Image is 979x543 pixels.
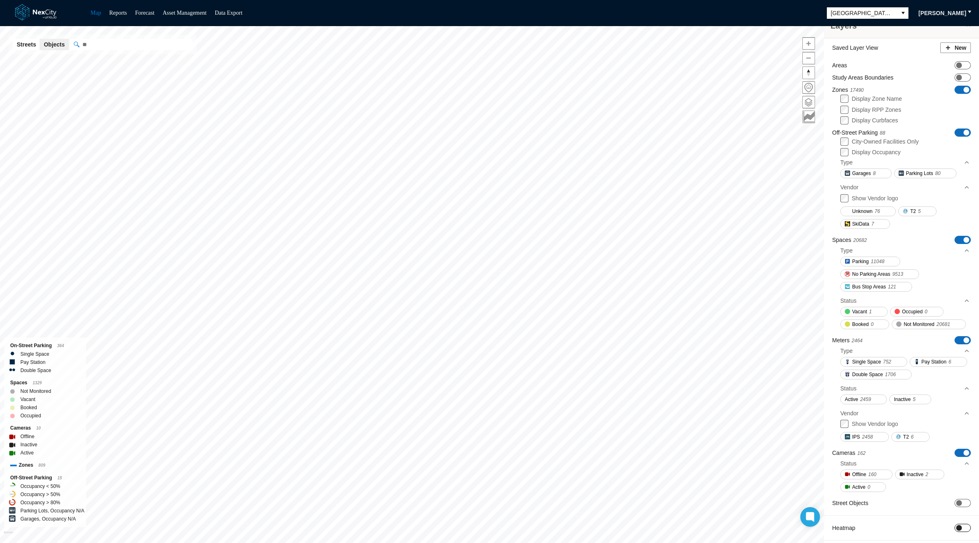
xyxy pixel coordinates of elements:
[894,168,957,178] button: Parking Lots80
[163,10,207,16] a: Asset Management
[853,237,867,243] span: 20682
[832,86,864,94] label: Zones
[832,449,866,457] label: Cameras
[840,409,858,417] div: Vendor
[135,10,154,16] a: Forecast
[890,307,943,317] button: Occupied0
[840,482,886,492] button: Active0
[895,470,944,479] button: Inactive2
[832,61,847,69] label: Areas
[803,52,815,64] span: Zoom out
[20,395,35,403] label: Vacant
[892,270,903,278] span: 9513
[852,95,902,102] label: Display Zone Name
[840,307,888,317] button: Vacant1
[10,379,80,387] div: Spaces
[904,320,934,328] span: Not Monitored
[20,449,34,457] label: Active
[873,169,876,177] span: 8
[36,426,41,430] span: 10
[840,384,857,392] div: Status
[948,358,951,366] span: 6
[832,524,855,532] label: Heatmap
[869,308,872,316] span: 1
[852,433,860,441] span: IPS
[852,195,898,202] label: Show Vendor logo
[852,207,873,215] span: Unknown
[831,9,894,17] span: [GEOGRAPHIC_DATA][PERSON_NAME]
[840,244,970,257] div: Type
[852,270,890,278] span: No Parking Areas
[850,87,864,93] span: 17490
[4,531,13,541] a: Mapbox homepage
[891,432,930,442] button: T26
[937,320,950,328] span: 20681
[840,295,970,307] div: Status
[840,432,889,442] button: IPS2458
[840,319,889,329] button: Booked0
[840,347,853,355] div: Type
[832,129,885,137] label: Off-Street Parking
[852,220,869,228] span: SkiData
[894,395,910,403] span: Inactive
[38,463,45,468] span: 809
[852,320,869,328] span: Booked
[911,433,914,441] span: 6
[802,81,815,94] button: Home
[33,381,42,385] span: 1329
[840,168,892,178] button: Garages8
[832,336,863,345] label: Meters
[868,483,870,491] span: 0
[20,432,34,441] label: Offline
[907,470,924,479] span: Inactive
[868,470,876,479] span: 160
[860,395,871,403] span: 2459
[10,424,80,432] div: Cameras
[888,283,896,291] span: 121
[840,246,853,255] div: Type
[802,96,815,109] button: Layers management
[852,421,898,427] label: Show Vendor logo
[902,308,923,316] span: Occupied
[852,338,863,344] span: 2464
[91,10,101,16] a: Map
[921,358,946,366] span: Pay Station
[10,461,80,470] div: Zones
[802,111,815,123] button: Key metrics
[802,52,815,64] button: Zoom out
[840,257,900,266] button: Parking11048
[803,38,815,49] span: Zoom in
[875,207,880,215] span: 76
[20,387,51,395] label: Not Monitored
[852,117,898,124] label: Display Curbfaces
[883,358,891,366] span: 752
[840,357,907,367] button: Single Space752
[845,395,858,403] span: Active
[20,515,76,523] label: Garages, Occupancy N/A
[898,7,908,19] button: select
[852,106,901,113] label: Display RPP Zones
[852,358,881,366] span: Single Space
[906,169,933,177] span: Parking Lots
[57,344,64,348] span: 364
[832,499,868,507] label: Street Objects
[910,357,967,367] button: Pay Station6
[840,282,912,292] button: Bus Stop Areas121
[44,40,64,49] span: Objects
[852,308,867,316] span: Vacant
[852,283,886,291] span: Bus Stop Areas
[13,39,40,50] button: Streets
[840,181,970,193] div: Vendor
[215,10,242,16] a: Data Export
[852,169,871,177] span: Garages
[925,308,928,316] span: 0
[840,183,858,191] div: Vendor
[840,345,970,357] div: Type
[832,236,867,244] label: Spaces
[862,433,873,441] span: 2458
[40,39,69,50] button: Objects
[803,67,815,79] span: Reset bearing to north
[10,474,80,482] div: Off-Street Parking
[802,66,815,79] button: Reset bearing to north
[840,407,970,419] div: Vendor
